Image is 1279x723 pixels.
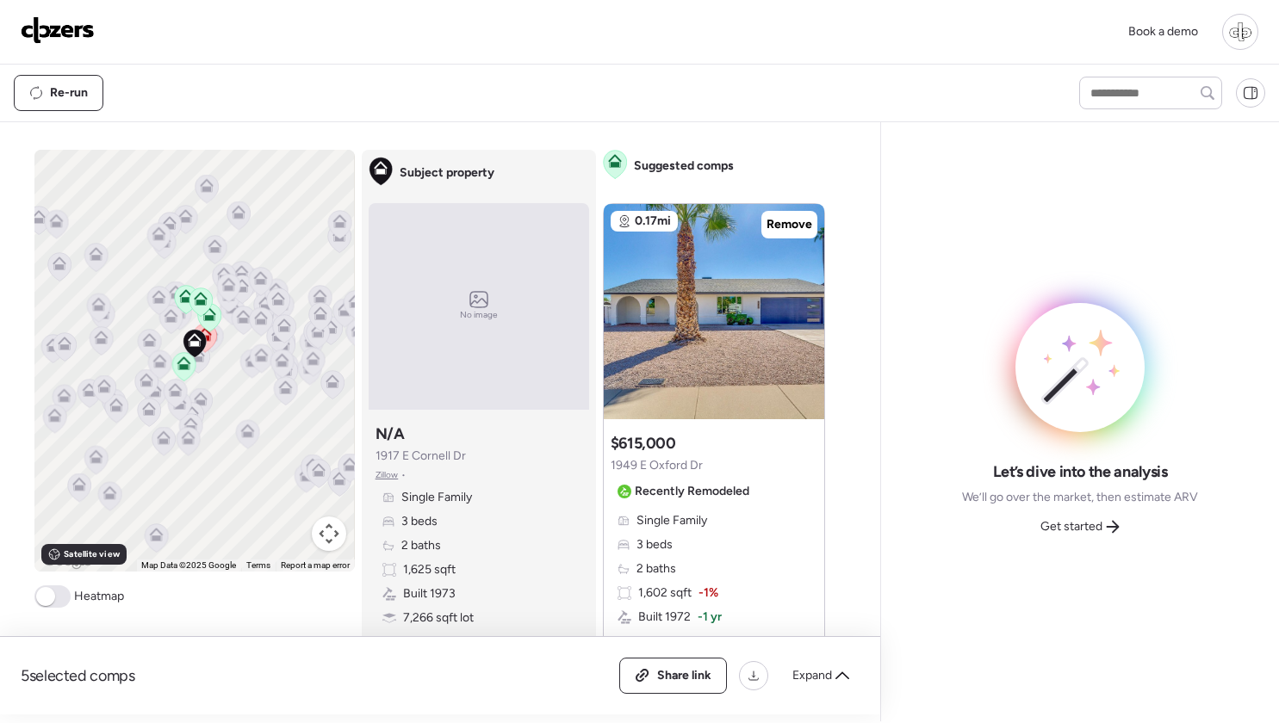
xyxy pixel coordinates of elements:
span: No image [460,308,498,322]
span: 2 baths [636,560,676,578]
span: Recently Remodeled [635,483,749,500]
span: Let’s dive into the analysis [993,461,1168,482]
h3: N/A [376,423,405,444]
span: 1,625 sqft [403,561,456,578]
span: Re-run [50,84,88,102]
span: 5 selected comps [21,665,135,686]
span: • [401,468,406,482]
span: 1,602 sqft [638,584,692,602]
span: 2 baths [401,537,441,554]
span: 1917 E Cornell Dr [376,448,466,465]
span: Built 1972 [638,609,691,626]
span: Zillow [376,468,399,482]
span: 3 beds [401,513,438,530]
span: 1949 E Oxford Dr [611,457,703,474]
span: 7,266 sqft lot [403,609,474,627]
a: Report a map error [281,560,350,570]
a: Terms (opens in new tab) [246,560,270,570]
span: Expand [792,667,832,684]
span: Single Family [401,489,472,506]
span: Single Family [636,512,707,529]
img: Logo [21,16,95,44]
span: 3 beds [636,536,673,553]
span: + 21% [717,633,747,650]
img: Google [39,549,96,572]
span: Heatmap [74,588,124,605]
span: Get started [1040,518,1102,535]
span: Built 1973 [403,585,456,602]
h3: $615,000 [611,433,676,454]
span: Remove [767,216,812,233]
span: Map Data ©2025 Google [141,560,236,570]
span: Subject property [400,164,494,182]
span: Satellite view [64,547,119,561]
span: Suggested comps [634,158,734,175]
span: We’ll go over the market, then estimate ARV [962,489,1198,506]
span: -1 yr [698,609,722,626]
span: Garage [403,633,443,651]
span: 8,790 sqft lot [638,633,711,650]
span: 0.17mi [635,213,671,230]
span: Book a demo [1128,24,1198,39]
button: Map camera controls [312,516,346,551]
a: Open this area in Google Maps (opens a new window) [39,549,96,572]
span: -1% [698,584,718,602]
span: Share link [657,667,711,684]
